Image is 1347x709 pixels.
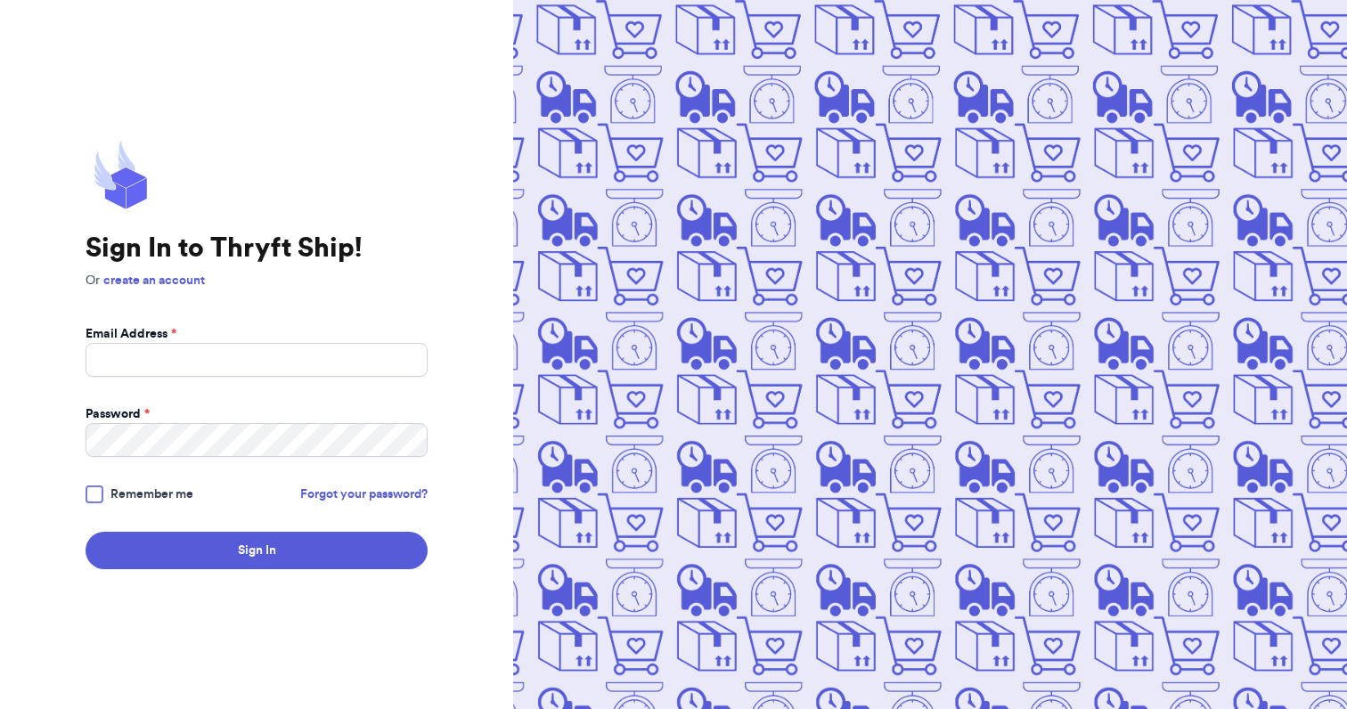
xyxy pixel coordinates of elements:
span: Remember me [110,485,193,503]
a: create an account [103,274,205,287]
h1: Sign In to Thryft Ship! [86,232,428,265]
label: Password [86,405,150,423]
label: Email Address [86,325,176,343]
p: Or [86,272,428,289]
button: Sign In [86,532,428,569]
a: Forgot your password? [300,485,428,503]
